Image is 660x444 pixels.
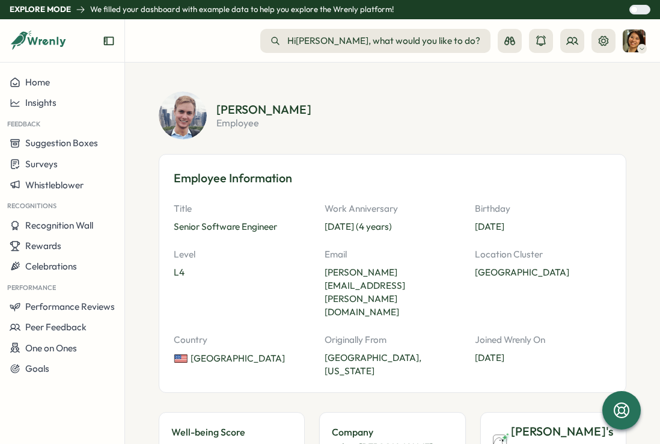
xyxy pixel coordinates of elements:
span: Recognition Wall [25,220,93,231]
p: Birthday [475,202,611,215]
p: Country [174,333,310,347]
span: Surveys [25,158,58,170]
span: [GEOGRAPHIC_DATA] [191,352,285,365]
h3: Employee Information [174,169,611,188]
span: Celebrations [25,261,77,272]
h2: [PERSON_NAME] [216,103,311,116]
span: Hi [PERSON_NAME] , what would you like to do? [287,34,480,48]
p: Location Cluster [475,248,611,261]
span: Suggestion Boxes [25,137,98,149]
p: L4 [174,266,310,279]
p: Joined Wrenly On [475,333,611,347]
p: We filled your dashboard with example data to help you explore the Wrenly platform! [90,4,394,15]
button: Expand sidebar [103,35,115,47]
p: employee [216,118,311,128]
p: [DATE] (4 years) [325,220,461,233]
span: One on Ones [25,342,77,354]
p: [PERSON_NAME][EMAIL_ADDRESS][PERSON_NAME][DOMAIN_NAME] [325,266,461,319]
p: [DATE] [475,351,611,365]
p: Senior Software Engineer [174,220,310,233]
span: Goals [25,363,49,374]
button: Hi[PERSON_NAME], what would you like to do? [260,29,490,53]
p: Originally From [325,333,461,347]
p: [GEOGRAPHIC_DATA] [475,266,611,279]
span: Home [25,76,50,88]
span: Peer Feedback [25,321,87,333]
p: Level [174,248,310,261]
img: Matthew Brooks [159,91,207,140]
span: Whistleblower [25,179,84,191]
span: [GEOGRAPHIC_DATA], [US_STATE] [325,351,461,378]
img: United States [174,351,188,366]
p: Well-being Score [171,425,304,440]
p: Explore Mode [10,4,71,15]
p: [DATE] [475,220,611,233]
p: Title [174,202,310,215]
p: Work Anniversary [325,202,461,215]
img: Sarah Johnson [623,29,646,52]
span: Rewards [25,240,61,251]
p: Email [325,248,461,261]
span: Performance Reviews [25,301,115,312]
span: Insights [25,97,57,108]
